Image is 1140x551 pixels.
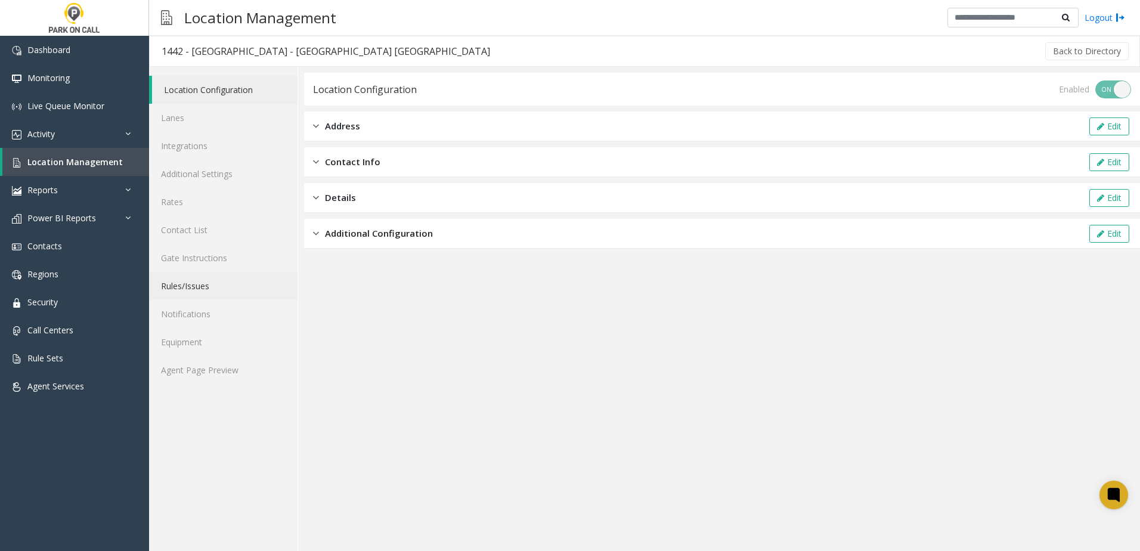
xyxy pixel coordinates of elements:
[313,227,319,240] img: closed
[313,82,417,97] div: Location Configuration
[27,100,104,112] span: Live Queue Monitor
[27,352,63,364] span: Rule Sets
[27,296,58,308] span: Security
[12,382,21,392] img: 'icon'
[1089,153,1129,171] button: Edit
[149,216,298,244] a: Contact List
[27,184,58,196] span: Reports
[12,270,21,280] img: 'icon'
[27,240,62,252] span: Contacts
[27,128,55,140] span: Activity
[1085,11,1125,24] a: Logout
[27,156,123,168] span: Location Management
[178,3,342,32] h3: Location Management
[325,227,433,240] span: Additional Configuration
[1059,83,1089,95] div: Enabled
[27,212,96,224] span: Power BI Reports
[12,130,21,140] img: 'icon'
[27,268,58,280] span: Regions
[149,272,298,300] a: Rules/Issues
[1045,42,1129,60] button: Back to Directory
[12,298,21,308] img: 'icon'
[162,44,490,59] div: 1442 - [GEOGRAPHIC_DATA] - [GEOGRAPHIC_DATA] [GEOGRAPHIC_DATA]
[27,72,70,83] span: Monitoring
[12,46,21,55] img: 'icon'
[149,244,298,272] a: Gate Instructions
[149,104,298,132] a: Lanes
[12,158,21,168] img: 'icon'
[325,119,360,133] span: Address
[12,214,21,224] img: 'icon'
[149,188,298,216] a: Rates
[27,380,84,392] span: Agent Services
[313,155,319,169] img: closed
[1089,189,1129,207] button: Edit
[1116,11,1125,24] img: logout
[149,160,298,188] a: Additional Settings
[12,242,21,252] img: 'icon'
[27,44,70,55] span: Dashboard
[149,300,298,328] a: Notifications
[27,324,73,336] span: Call Centers
[12,186,21,196] img: 'icon'
[2,148,149,176] a: Location Management
[149,356,298,384] a: Agent Page Preview
[12,326,21,336] img: 'icon'
[12,354,21,364] img: 'icon'
[12,74,21,83] img: 'icon'
[161,3,172,32] img: pageIcon
[149,132,298,160] a: Integrations
[325,155,380,169] span: Contact Info
[325,191,356,205] span: Details
[313,191,319,205] img: closed
[152,76,298,104] a: Location Configuration
[149,328,298,356] a: Equipment
[313,119,319,133] img: closed
[1089,225,1129,243] button: Edit
[12,102,21,112] img: 'icon'
[1089,117,1129,135] button: Edit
